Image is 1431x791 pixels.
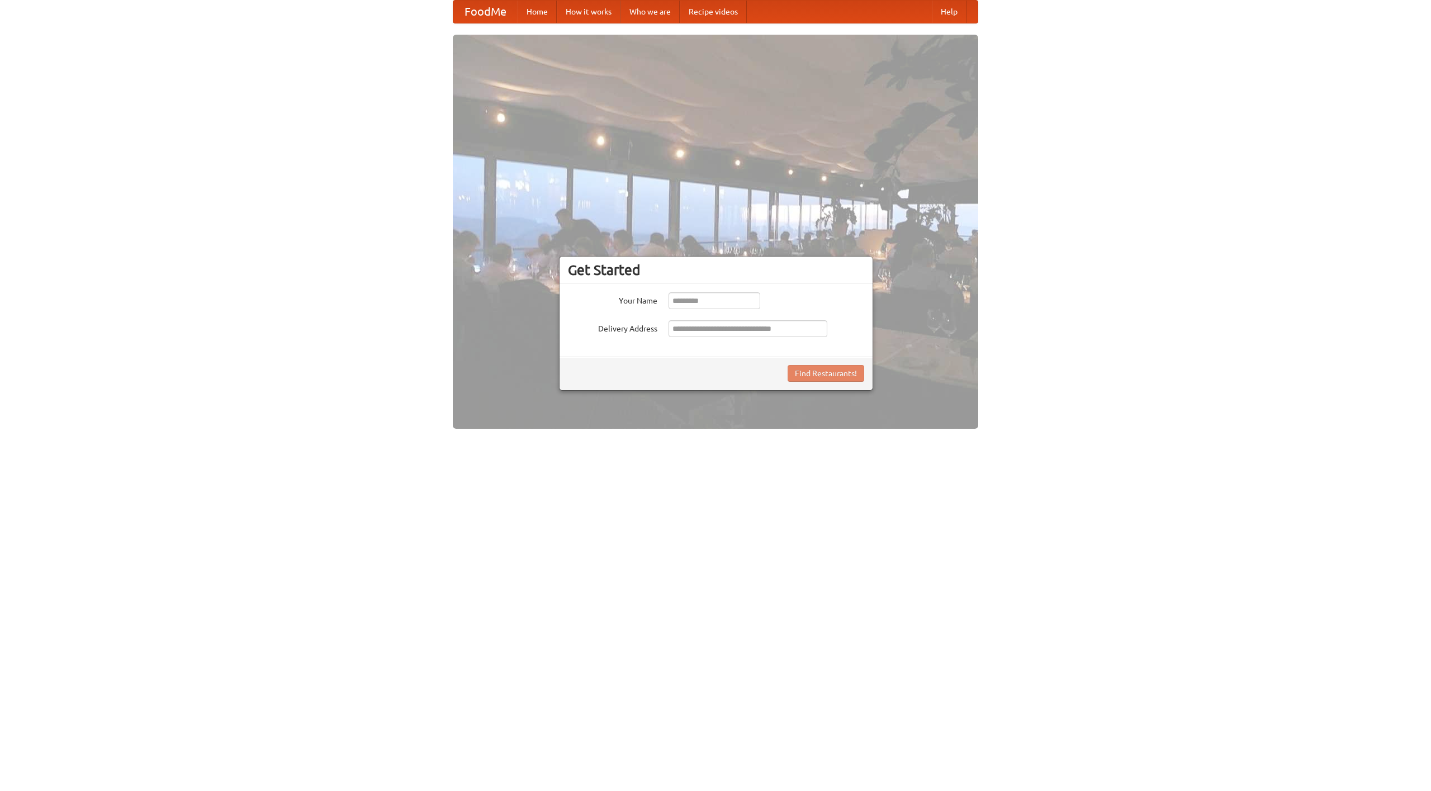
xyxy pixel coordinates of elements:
h3: Get Started [568,262,864,278]
a: Recipe videos [680,1,747,23]
label: Your Name [568,292,657,306]
a: Help [932,1,966,23]
a: Who we are [620,1,680,23]
label: Delivery Address [568,320,657,334]
a: How it works [557,1,620,23]
a: Home [518,1,557,23]
button: Find Restaurants! [788,365,864,382]
a: FoodMe [453,1,518,23]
